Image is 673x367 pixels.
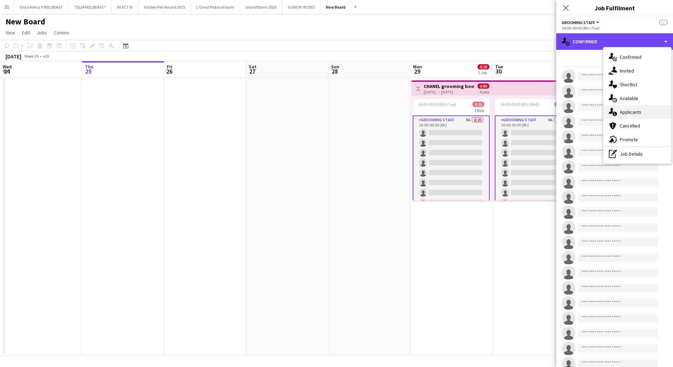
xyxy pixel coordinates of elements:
[418,102,456,107] span: 16:00-00:00 (8h) (Tue)
[424,89,475,94] div: [DATE] → [DATE]
[424,83,475,89] h3: CHANEL grooming booth
[472,102,484,107] span: 0/20
[191,0,240,14] button: L'Oreal Protocol team
[620,68,634,74] span: Invited
[69,0,112,14] button: *SS24 MDLBEAST*
[495,99,572,201] app-job-card: 16:00-00:00 (8h) (Wed)0/201 RoleGrooming staff9A0/2016:00-00:00 (8h)
[167,64,172,70] span: Fri
[43,54,49,59] div: +03
[620,123,640,129] span: Cancelled
[556,33,673,50] div: Confirmed
[659,20,668,25] span: --
[23,54,40,59] span: Week 39
[3,28,18,37] a: View
[500,102,539,107] span: 16:00-00:00 (8h) (Wed)
[5,53,21,60] div: [DATE]
[85,64,93,70] span: Thu
[478,84,489,89] span: 0/80
[494,67,503,75] span: 30
[603,147,671,161] div: Job Details
[555,102,566,107] span: 0/20
[330,67,339,75] span: 28
[413,64,422,70] span: Mon
[3,64,12,70] span: Wed
[51,28,72,37] a: Comms
[478,70,489,75] div: 1 Job
[556,3,673,12] h3: Job Fulfilment
[138,0,191,14] button: Golden Pen Award 2025
[84,67,93,75] span: 25
[478,64,489,69] span: 0/20
[413,115,490,330] app-card-role: Grooming staff9A0/2016:00-00:00 (8h)
[620,136,638,143] span: Promote
[562,20,601,25] button: Grooming staff
[320,0,351,14] button: New Board
[248,67,256,75] span: 27
[282,0,320,14] button: GUNS N' ROSES
[14,0,69,14] button: Onyx Arena X MDLBEAST
[480,89,489,94] div: 4 jobs
[2,67,12,75] span: 24
[562,25,668,31] div: 16:00-00:00 (8h) (Tue)
[249,64,256,70] span: Sat
[5,16,45,27] h1: New Board
[474,108,484,113] span: 1 Role
[19,28,33,37] a: Edit
[37,30,47,36] span: Jobs
[620,95,638,101] span: Available
[54,30,69,36] span: Comms
[34,28,50,37] a: Jobs
[620,54,641,60] span: Confirmed
[495,64,503,70] span: Tue
[412,67,422,75] span: 29
[166,67,172,75] span: 26
[331,64,339,70] span: Sun
[495,115,572,330] app-card-role: Grooming staff9A0/2016:00-00:00 (8h)
[413,99,490,201] app-job-card: 16:00-00:00 (8h) (Tue)0/201 RoleGrooming staff9A0/2016:00-00:00 (8h)
[240,0,282,14] button: SoundStorm 2025
[22,30,30,36] span: Edit
[620,81,637,88] span: Shortlist
[562,20,595,25] span: Grooming staff
[112,0,138,14] button: IN ACT IV
[620,109,641,115] span: Applicants
[5,30,15,36] span: View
